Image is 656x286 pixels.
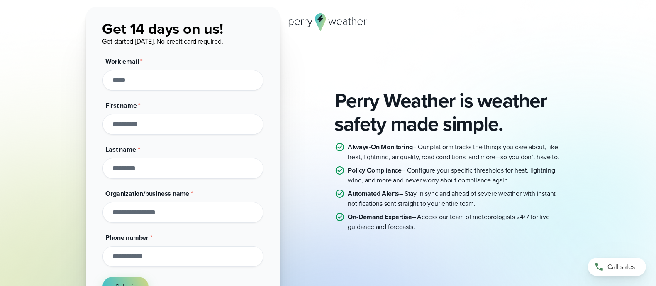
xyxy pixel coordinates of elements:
a: Call sales [588,258,646,276]
p: – Our platform tracks the things you care about, like heat, lightning, air quality, road conditio... [348,142,571,162]
span: Work email [106,57,139,66]
span: First name [106,101,137,110]
span: Last name [106,145,136,154]
span: Organization/business name [106,189,190,198]
strong: Automated Alerts [348,189,400,198]
strong: Policy Compliance [348,165,402,175]
strong: On-Demand Expertise [348,212,412,222]
strong: Always-On Monitoring [348,142,413,152]
span: Call sales [607,262,635,272]
h2: Perry Weather is weather safety made simple. [335,89,571,136]
p: – Configure your specific thresholds for heat, lightning, wind, and more and never worry about co... [348,165,571,185]
span: Get started [DATE]. No credit card required. [102,37,223,46]
p: – Stay in sync and ahead of severe weather with instant notifications sent straight to your entir... [348,189,571,209]
p: – Access our team of meteorologists 24/7 for live guidance and forecasts. [348,212,571,232]
span: Phone number [106,233,149,242]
